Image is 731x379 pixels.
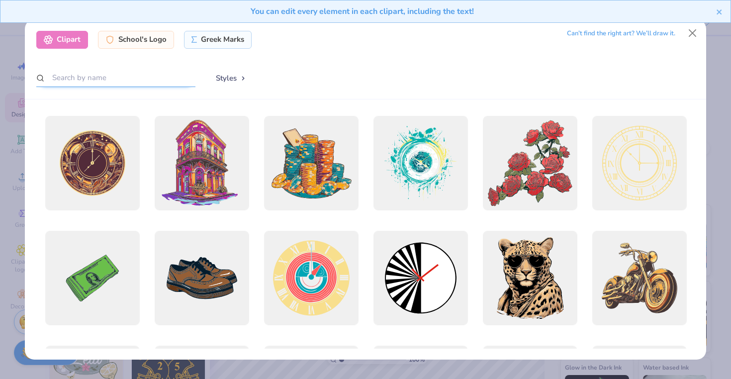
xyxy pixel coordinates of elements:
div: School's Logo [98,31,174,49]
div: Greek Marks [184,31,252,49]
div: Can’t find the right art? We’ll draw it. [567,25,675,42]
div: Clipart [36,31,88,49]
div: You can edit every element in each clipart, including the text! [8,5,716,17]
input: Search by name [36,69,195,87]
button: Styles [205,69,257,88]
button: Close [683,24,702,43]
button: close [716,5,723,17]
